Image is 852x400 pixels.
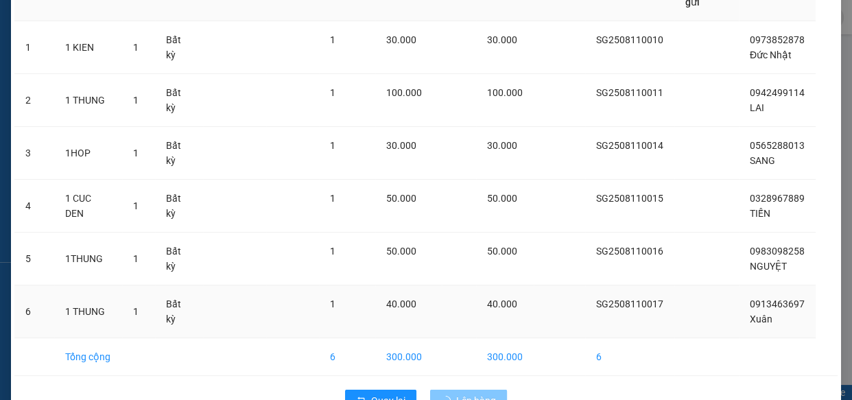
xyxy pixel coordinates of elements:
[149,17,182,50] img: logo.jpg
[476,338,534,376] td: 300.000
[133,148,139,158] span: 1
[155,233,203,285] td: Bất kỳ
[386,140,416,151] span: 30.000
[14,233,54,285] td: 5
[133,200,139,211] span: 1
[330,193,335,204] span: 1
[750,261,787,272] span: NGUYỆT
[386,246,416,257] span: 50.000
[155,127,203,180] td: Bất kỳ
[750,314,772,325] span: Xuân
[596,87,663,98] span: SG2508110011
[54,180,122,233] td: 1 CUC DEN
[54,285,122,338] td: 1 THUNG
[375,338,442,376] td: 300.000
[585,338,674,376] td: 6
[14,285,54,338] td: 6
[750,298,805,309] span: 0913463697
[330,298,335,309] span: 1
[750,246,805,257] span: 0983098258
[54,127,122,180] td: 1HOP
[487,298,517,309] span: 40.000
[88,20,132,132] b: BIÊN NHẬN GỬI HÀNG HÓA
[750,87,805,98] span: 0942499114
[487,246,517,257] span: 50.000
[115,65,189,82] li: (c) 2017
[386,87,422,98] span: 100.000
[487,140,517,151] span: 30.000
[319,338,375,376] td: 6
[596,298,663,309] span: SG2508110017
[14,21,54,74] td: 1
[17,89,78,153] b: [PERSON_NAME]
[750,193,805,204] span: 0328967889
[596,140,663,151] span: SG2508110014
[596,246,663,257] span: SG2508110016
[487,34,517,45] span: 30.000
[330,246,335,257] span: 1
[115,52,189,63] b: [DOMAIN_NAME]
[750,34,805,45] span: 0973852878
[133,306,139,317] span: 1
[155,285,203,338] td: Bất kỳ
[596,34,663,45] span: SG2508110010
[750,49,792,60] span: Đức Nhật
[386,298,416,309] span: 40.000
[133,95,139,106] span: 1
[330,34,335,45] span: 1
[54,233,122,285] td: 1THUNG
[750,140,805,151] span: 0565288013
[330,140,335,151] span: 1
[750,102,764,113] span: LAI
[750,155,775,166] span: SANG
[54,74,122,127] td: 1 THUNG
[330,87,335,98] span: 1
[133,253,139,264] span: 1
[596,193,663,204] span: SG2508110015
[487,193,517,204] span: 50.000
[14,74,54,127] td: 2
[750,208,770,219] span: TIẾN
[14,127,54,180] td: 3
[54,338,122,376] td: Tổng cộng
[155,21,203,74] td: Bất kỳ
[155,180,203,233] td: Bất kỳ
[386,34,416,45] span: 30.000
[155,74,203,127] td: Bất kỳ
[386,193,416,204] span: 50.000
[133,42,139,53] span: 1
[14,180,54,233] td: 4
[487,87,523,98] span: 100.000
[54,21,122,74] td: 1 KIEN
